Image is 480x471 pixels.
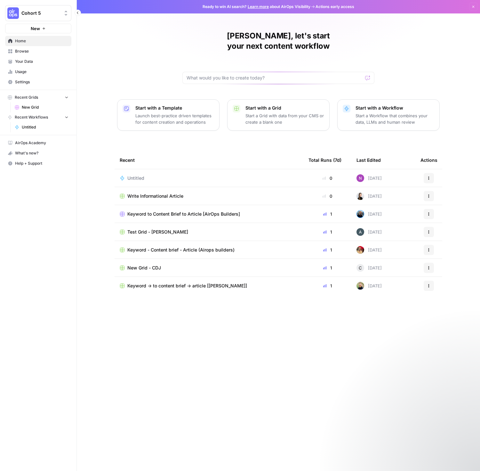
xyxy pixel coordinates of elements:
[187,75,363,81] input: What would you like to create today?
[308,193,346,199] div: 0
[127,211,240,217] span: Keyword to Content Brief to Article [AirOps Builders]
[308,151,341,169] div: Total Runs (7d)
[135,112,214,125] p: Launch best-practice driven templates for content creation and operations
[120,229,298,235] a: Test Grid - [PERSON_NAME]
[127,283,247,289] span: Keyword -> to content brief -> article [[PERSON_NAME]]
[5,56,71,67] a: Your Data
[356,264,382,272] div: [DATE]
[356,228,382,236] div: [DATE]
[308,229,346,235] div: 1
[337,99,440,131] button: Start with a WorkflowStart a Workflow that combines your data, LLMs and human review
[120,247,298,253] a: Keyword - Content brief - Article (Airops builders)
[120,265,298,271] a: New Grid - CDJ
[245,112,324,125] p: Start a Grid with data from your CMS or create a blank one
[120,151,298,169] div: Recent
[127,193,183,199] span: Write Informational Article
[117,99,220,131] button: Start with a TemplateLaunch best-practice driven templates for content creation and operations
[31,25,40,32] span: New
[308,283,346,289] div: 1
[15,114,48,120] span: Recent Workflows
[5,77,71,87] a: Settings
[120,211,298,217] a: Keyword to Content Brief to Article [AirOps Builders]
[5,46,71,56] a: Browse
[356,112,434,125] p: Start a Workflow that combines your data, LLMs and human review
[21,10,60,16] span: Cohort 5
[356,246,382,254] div: [DATE]
[120,283,298,289] a: Keyword -> to content brief -> article [[PERSON_NAME]]
[356,210,382,218] div: [DATE]
[5,67,71,77] a: Usage
[356,174,382,182] div: [DATE]
[127,229,188,235] span: Test Grid - [PERSON_NAME]
[5,112,71,122] button: Recent Workflows
[12,122,71,132] a: Untitled
[356,192,382,200] div: [DATE]
[15,48,68,54] span: Browse
[120,193,298,199] a: Write Informational Article
[182,31,374,51] h1: [PERSON_NAME], let's start your next content workflow
[5,5,71,21] button: Workspace: Cohort 5
[5,138,71,148] a: AirOps Academy
[127,265,161,271] span: New Grid - CDJ
[245,105,324,111] p: Start with a Grid
[356,105,434,111] p: Start with a Workflow
[356,282,382,290] div: [DATE]
[15,38,68,44] span: Home
[12,102,71,112] a: New Grid
[308,265,346,271] div: 1
[15,161,68,166] span: Help + Support
[356,210,364,218] img: 9mp1gxtafqtgstq2vrz2nihqsoj8
[308,247,346,253] div: 1
[420,151,437,169] div: Actions
[127,247,235,253] span: Keyword - Content brief - Article (Airops builders)
[356,282,364,290] img: c90o7e1ao61rpt1hezbmgbk45k81
[227,99,330,131] button: Start with a GridStart a Grid with data from your CMS or create a blank one
[15,95,38,100] span: Recent Grids
[5,24,71,33] button: New
[135,105,214,111] p: Start with a Template
[356,192,364,200] img: 39yvk6re8pq17klu4428na3vpvu6
[15,79,68,85] span: Settings
[316,4,354,10] span: Actions early access
[120,175,298,181] a: Untitled
[356,151,381,169] div: Last Edited
[22,104,68,110] span: New Grid
[359,265,362,271] span: C
[5,36,71,46] a: Home
[203,4,310,10] span: Ready to win AI search? about AirOps Visibility
[15,140,68,146] span: AirOps Academy
[356,246,364,254] img: exl12kjf8yrej6cnedix31pud7gv
[22,124,68,130] span: Untitled
[5,148,71,158] button: What's new?
[308,175,346,181] div: 0
[15,69,68,75] span: Usage
[308,211,346,217] div: 1
[5,93,71,102] button: Recent Grids
[15,59,68,64] span: Your Data
[356,174,364,182] img: i23r1xo0cfkslokfnq6ad0n0tfrv
[5,158,71,169] button: Help + Support
[7,7,19,19] img: Cohort 5 Logo
[127,175,144,181] span: Untitled
[248,4,269,9] a: Learn more
[356,228,364,236] img: 68eax6o9931tp367ot61l5pewa28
